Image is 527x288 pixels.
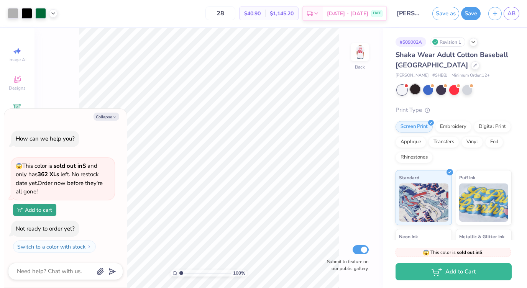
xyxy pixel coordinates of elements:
[507,9,516,18] span: AB
[17,208,23,212] img: Add to cart
[391,6,428,21] input: Untitled Design
[423,249,484,256] span: This color is .
[38,170,59,178] strong: 362 XLs
[16,162,103,196] span: This color is and only has left . No restock date yet. Order now before they're all gone!
[352,44,368,60] img: Back
[430,37,465,47] div: Revision 1
[485,136,503,148] div: Foil
[16,162,22,170] span: 😱
[396,50,508,70] span: Shaka Wear Adult Cotton Baseball [GEOGRAPHIC_DATA]
[16,225,75,232] div: Not ready to order yet?
[244,10,261,18] span: $40.90
[16,135,75,142] div: How can we help you?
[396,263,512,280] button: Add to Cart
[428,136,459,148] div: Transfers
[423,249,429,256] span: 😱
[13,241,96,253] button: Switch to a color with stock
[432,7,459,20] button: Save as
[399,183,448,222] img: Standard
[9,85,26,91] span: Designs
[474,121,511,133] div: Digital Print
[461,136,483,148] div: Vinyl
[435,121,471,133] div: Embroidery
[87,244,92,249] img: Switch to a color with stock
[504,7,519,20] a: AB
[459,232,504,241] span: Metallic & Glitter Ink
[399,173,419,182] span: Standard
[327,10,368,18] span: [DATE] - [DATE]
[399,232,418,241] span: Neon Ink
[459,173,475,182] span: Puff Ink
[355,64,365,70] div: Back
[323,258,369,272] label: Submit to feature on our public gallery.
[461,7,481,20] button: Save
[396,152,433,163] div: Rhinestones
[13,204,56,216] button: Add to cart
[457,249,483,255] strong: sold out in S
[396,121,433,133] div: Screen Print
[396,72,428,79] span: [PERSON_NAME]
[396,136,426,148] div: Applique
[451,72,490,79] span: Minimum Order: 12 +
[94,113,119,121] button: Collapse
[373,11,381,16] span: FREE
[396,37,426,47] div: # 509002A
[54,162,86,170] strong: sold out in S
[270,10,294,18] span: $1,145.20
[396,106,512,115] div: Print Type
[233,270,245,277] span: 100 %
[8,57,26,63] span: Image AI
[432,72,448,79] span: # SHBBJ
[459,183,509,222] img: Puff Ink
[205,7,235,20] input: – –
